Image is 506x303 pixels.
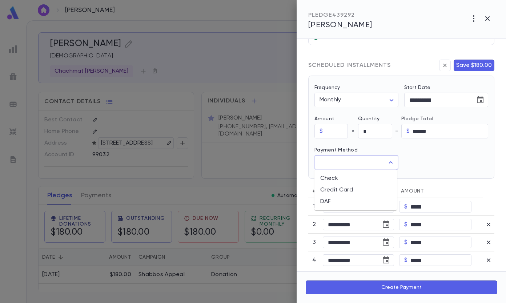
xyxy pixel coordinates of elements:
button: Choose date, selected date is Jul 23, 2025 [379,271,393,285]
span: # [313,189,316,194]
p: 4 [311,256,318,264]
label: Quantity [358,116,402,122]
p: $ [320,128,323,135]
label: Start Date [404,85,488,90]
p: $ [404,256,407,264]
label: Amount [314,116,358,122]
label: Frequency [314,85,340,90]
button: Create Payment [305,280,497,294]
span: Amount [401,189,424,194]
button: Choose date, selected date is May 23, 2025 [379,235,393,250]
p: Payment Method [314,147,398,153]
p: 1 [311,203,318,210]
span: [PERSON_NAME] [308,21,372,29]
div: SCHEDULED INSTALLMENTS [308,62,391,69]
p: 3 [311,239,318,246]
div: PLEDGE 439292 [308,12,372,19]
li: Credit Card [314,184,397,196]
p: 2 [311,221,318,228]
button: Save $180.00 [454,60,494,71]
li: Check [314,173,397,184]
p: $ [404,239,407,246]
button: Close [386,157,396,167]
div: Monthly [314,93,398,107]
p: $ [404,203,407,210]
button: Choose date, selected date is Mar 23, 2025 [473,93,487,107]
p: = [395,128,398,135]
li: DAF [314,196,397,207]
p: $ [404,221,407,228]
button: Choose date, selected date is Jun 23, 2025 [379,253,393,267]
p: $ [406,128,410,135]
button: Choose date, selected date is Apr 23, 2025 [379,217,393,232]
span: Monthly [320,97,341,103]
label: Pledge Total [401,116,488,122]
